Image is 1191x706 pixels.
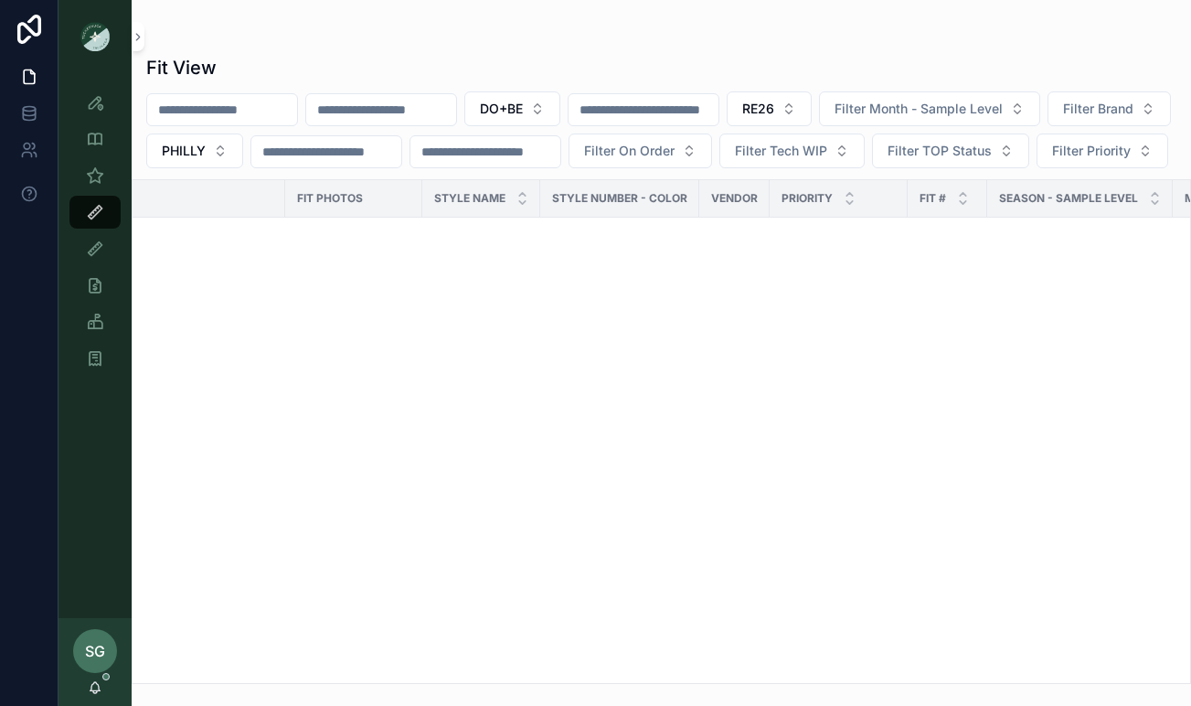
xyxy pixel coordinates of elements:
span: Filter Month - Sample Level [835,100,1003,118]
span: Filter Brand [1063,100,1133,118]
button: Select Button [872,134,1029,168]
span: Season - Sample Level [999,191,1138,206]
button: Select Button [1037,134,1168,168]
span: Fit Photos [297,191,363,206]
span: Filter Tech WIP [735,142,827,160]
img: App logo [80,22,110,51]
span: Style Number - Color [552,191,687,206]
span: STYLE NAME [434,191,505,206]
div: scrollable content [58,73,132,399]
span: SG [85,640,105,662]
button: Select Button [819,91,1040,126]
span: DO+BE [480,100,523,118]
span: Filter Priority [1052,142,1131,160]
button: Select Button [727,91,812,126]
button: Select Button [569,134,712,168]
span: Fit # [920,191,946,206]
span: PRIORITY [782,191,833,206]
span: Filter TOP Status [888,142,992,160]
button: Select Button [1047,91,1171,126]
span: RE26 [742,100,774,118]
button: Select Button [719,134,865,168]
span: Vendor [711,191,758,206]
h1: Fit View [146,55,217,80]
button: Select Button [464,91,560,126]
span: Filter On Order [584,142,675,160]
button: Select Button [146,134,243,168]
span: PHILLY [162,142,206,160]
